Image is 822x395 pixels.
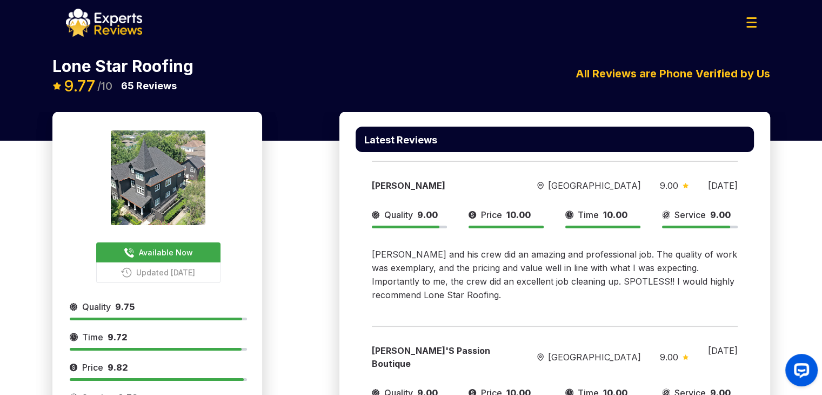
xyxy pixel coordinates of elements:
img: slider icon [683,354,689,360]
span: Price [481,208,502,221]
span: 9.00 [660,352,678,363]
span: Time [82,331,103,344]
div: All Reviews are Phone Verified by Us [339,65,770,82]
div: [PERSON_NAME] [372,179,518,192]
p: Latest Reviews [364,135,437,145]
img: logo [66,9,142,37]
span: 10.00 [506,209,531,220]
button: Updated [DATE] [96,262,220,283]
p: Reviews [121,78,177,94]
div: [PERSON_NAME]'s Passion Boutique [372,344,518,370]
img: slider icon [565,208,573,221]
span: 9.75 [115,301,135,312]
img: Menu Icon [746,17,757,28]
span: /10 [97,81,112,91]
img: slider icon [662,208,670,221]
span: Updated [DATE] [136,267,195,278]
img: slider icon [469,208,477,221]
span: 65 [121,80,134,91]
span: 10.00 [603,209,627,220]
span: 9.00 [660,180,678,191]
div: [DATE] [708,344,738,370]
span: 9.82 [108,362,128,373]
span: 9.72 [108,332,128,343]
span: Time [578,208,599,221]
span: Quality [384,208,413,221]
img: slider icon [537,353,544,361]
img: buttonPhoneIcon [121,267,132,278]
span: 9.00 [417,209,438,220]
img: slider icon [70,300,78,313]
span: 9.00 [710,209,731,220]
img: slider icon [70,331,78,344]
img: slider icon [372,208,380,221]
span: Available Now [139,247,193,258]
span: [GEOGRAPHIC_DATA] [548,351,641,364]
span: Service [674,208,706,221]
img: slider icon [70,361,78,374]
img: slider icon [537,182,544,190]
div: [DATE] [708,179,738,192]
iframe: OpenWidget widget [777,350,822,395]
span: [PERSON_NAME] and his crew did an amazing and professional job. The quality of work was exemplary... [372,249,737,300]
span: Price [82,361,103,374]
span: [GEOGRAPHIC_DATA] [548,179,641,192]
img: expert image [111,130,205,225]
img: buttonPhoneIcon [124,247,135,258]
span: 9.77 [64,77,95,95]
span: Quality [82,300,111,313]
button: Available Now [96,242,220,262]
p: Lone Star Roofing [52,58,193,74]
img: slider icon [683,183,689,188]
